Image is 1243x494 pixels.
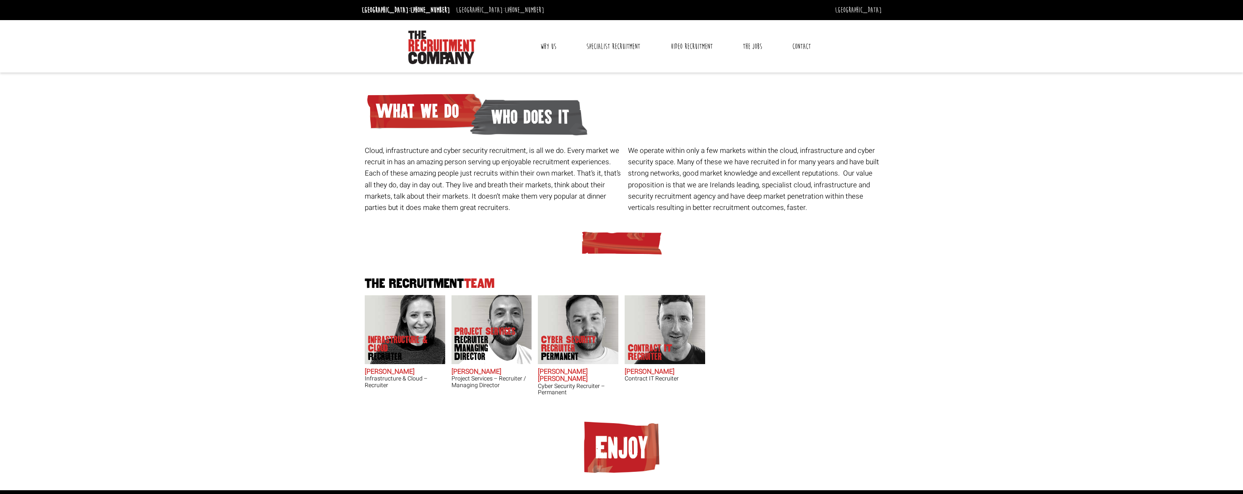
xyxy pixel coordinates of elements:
span: Permanent [541,352,608,361]
h3: Contract IT Recruiter [625,375,705,382]
h3: Infrastructure & Cloud – Recruiter [365,375,445,388]
h2: The Recruitment [362,277,882,290]
a: [PHONE_NUMBER] [410,5,450,15]
h2: [PERSON_NAME] [PERSON_NAME] [538,368,618,383]
h2: [PERSON_NAME] [452,368,532,376]
a: Video Recruitment [664,36,719,57]
li: [GEOGRAPHIC_DATA]: [454,3,546,17]
a: [PHONE_NUMBER] [505,5,544,15]
img: Sara O'Toole does Infrastructure & Cloud Recruiter [365,295,445,364]
span: Recruiter / Managing Director [454,336,522,361]
img: The Recruitment Company [408,31,475,64]
h3: Cyber Security Recruiter – Permanent [538,383,618,396]
img: John James Baird does Cyber Security Recruiter Permanent [538,295,618,364]
span: Team [464,277,495,290]
a: [GEOGRAPHIC_DATA] [835,5,882,15]
p: Contract IT Recruiter [628,344,695,361]
h2: [PERSON_NAME] [365,368,445,376]
p: Cyber Security Recruiter [541,336,608,361]
span: Recruiter [368,352,435,361]
a: The Jobs [737,36,768,57]
p: We operate within only a few markets within the cloud, infrastructure and cyber security space. M... [628,145,885,213]
a: Contact [786,36,817,57]
img: Ross Irwin does Contract IT Recruiter [625,295,705,364]
img: Chris Pelow's our Project Services Recruiter / Managing Director [451,295,532,364]
a: Specialist Recruitment [580,36,646,57]
h3: Project Services – Recruiter / Managing Director [452,375,532,388]
p: Infrastructure & Cloud [368,336,435,361]
a: Why Us [534,36,563,57]
li: [GEOGRAPHIC_DATA]: [360,3,452,17]
p: Cloud, infrastructure and cyber security recruitment, is all we do. Every market we recruit in ha... [365,145,622,213]
h2: [PERSON_NAME] [625,368,705,376]
p: Project Services [454,327,522,361]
